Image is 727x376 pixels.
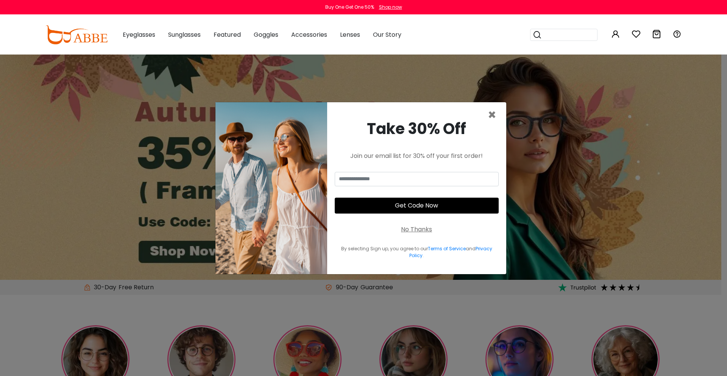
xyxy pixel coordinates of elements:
a: Terms of Service [428,245,466,252]
div: By selecting Sign up, you agree to our and . [335,245,499,259]
a: Shop now [375,4,402,10]
div: Take 30% Off [335,117,499,140]
img: welcome [215,102,327,274]
img: abbeglasses.com [45,25,108,44]
div: Join our email list for 30% off your first order! [335,151,499,161]
span: Eyeglasses [123,30,155,39]
div: Shop now [379,4,402,11]
a: Privacy Policy [409,245,492,259]
div: Buy One Get One 50% [325,4,374,11]
button: Close [488,108,496,122]
span: Our Story [373,30,401,39]
span: Lenses [340,30,360,39]
button: Get Code Now [335,198,499,214]
span: Goggles [254,30,278,39]
div: No Thanks [401,225,432,234]
span: Sunglasses [168,30,201,39]
span: × [488,105,496,125]
span: Accessories [291,30,327,39]
span: Featured [214,30,241,39]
